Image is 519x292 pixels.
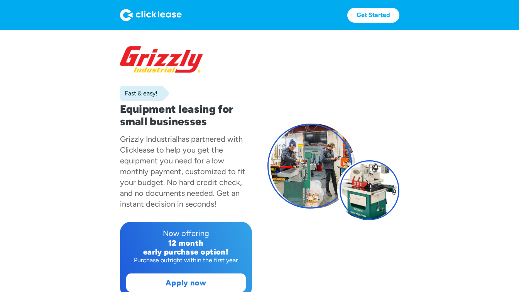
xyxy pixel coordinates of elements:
h1: Equipment leasing for small businesses [120,103,252,127]
div: Now offering [126,228,246,239]
a: Get Started [347,8,399,23]
div: Purchase outright within the first year [126,256,246,264]
div: Grizzly Industrial [120,134,178,144]
img: Logo [120,9,182,21]
a: Apply now [127,274,245,292]
div: 12 month [126,239,246,248]
div: has partnered with Clicklease to help you get the equipment you need for a low monthly payment, c... [120,134,245,209]
div: Fast & easy! [120,90,157,97]
div: early purchase option! [126,248,246,256]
